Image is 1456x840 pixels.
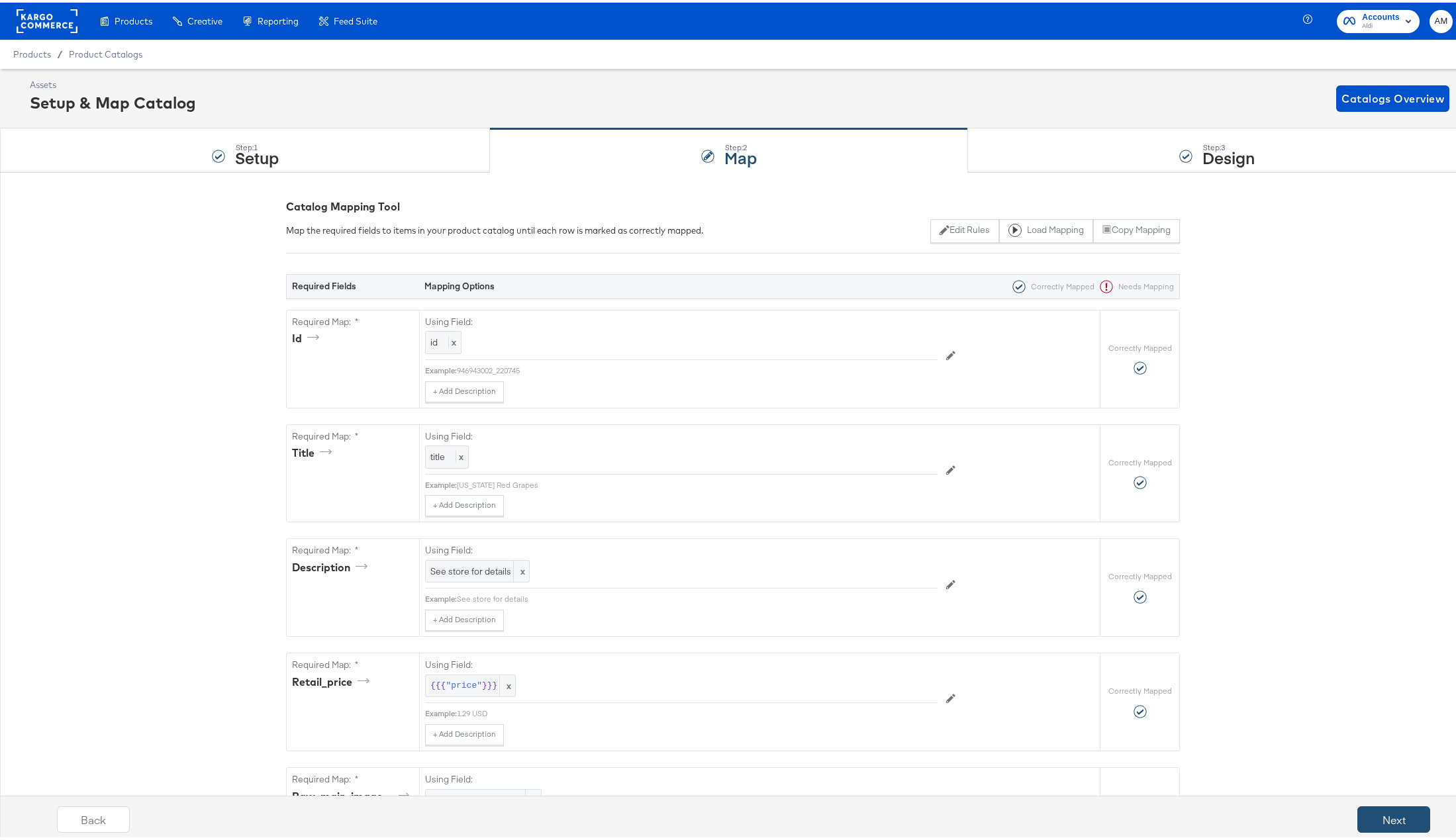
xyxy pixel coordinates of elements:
[430,334,438,346] span: id
[57,804,130,830] button: Back
[430,677,446,690] span: {{{
[115,13,152,24] span: Products
[292,328,324,344] div: id
[425,363,457,373] div: Example:
[457,477,938,488] div: [US_STATE] Red Grapes
[513,558,529,580] span: x
[1108,569,1172,579] label: Correctly Mapped
[30,76,196,89] div: Assets
[235,140,279,150] div: Step: 1
[425,428,938,440] label: Using Field:
[292,541,414,554] label: Required Map: *
[13,46,51,57] span: Products
[1093,216,1180,240] button: Copy Mapping
[292,770,414,783] label: Required Map: *
[1108,683,1172,694] label: Correctly Mapped
[292,428,414,440] label: Required Map: *
[1357,804,1430,830] button: Next
[425,770,938,783] label: Using Field:
[425,722,504,743] button: + Add Description
[292,313,414,326] label: Required Map: *
[424,277,495,289] strong: Mapping Options
[1094,277,1174,291] div: Needs Mapping
[69,46,142,57] a: Product Catalogs
[724,140,757,150] div: Step: 2
[425,379,504,400] button: + Add Description
[1362,19,1400,29] span: Aldi
[448,334,456,346] span: x
[457,363,938,373] div: 946943002_220745
[286,197,1180,212] div: Catalog Mapping Tool
[425,477,457,488] div: Example:
[1430,7,1453,30] button: AM
[456,448,463,460] span: x
[235,144,279,165] strong: Setup
[425,607,504,628] button: + Add Description
[292,557,372,573] div: description
[457,706,938,716] div: 1.29 USD
[292,277,356,289] strong: Required Fields
[1007,277,1094,291] div: Correctly Mapped
[30,89,196,111] div: Setup & Map Catalog
[430,563,524,575] span: See store for details
[1336,83,1449,109] button: Catalogs Overview
[286,222,703,234] div: Map the required fields to items in your product catalog until each row is marked as correctly ma...
[1202,144,1255,165] strong: Design
[425,492,504,514] button: + Add Description
[1108,455,1172,465] label: Correctly Mapped
[930,216,998,240] button: Edit Rules
[482,677,497,690] span: }}}
[425,591,457,602] div: Example:
[187,13,222,24] span: Creative
[425,656,938,669] label: Using Field:
[425,313,938,326] label: Using Field:
[292,443,336,458] div: title
[724,144,757,165] strong: Map
[258,13,299,24] span: Reporting
[425,541,938,554] label: Using Field:
[1202,140,1255,150] div: Step: 3
[292,672,374,687] div: retail_price
[499,673,515,694] span: x
[292,656,414,669] label: Required Map: *
[1362,8,1400,22] span: Accounts
[457,591,938,602] div: See store for details
[425,706,457,716] div: Example:
[446,677,482,690] span: "price"
[51,46,69,57] span: /
[430,448,445,460] span: title
[999,216,1093,240] button: Load Mapping
[1341,87,1444,105] span: Catalogs Overview
[1337,7,1420,30] button: AccountsAldi
[1435,11,1447,26] span: AM
[1108,340,1172,351] label: Correctly Mapped
[334,13,377,24] span: Feed Suite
